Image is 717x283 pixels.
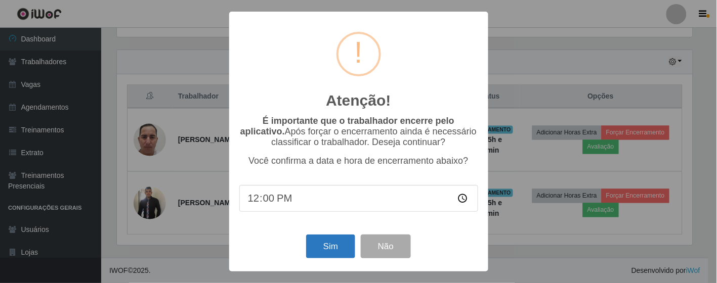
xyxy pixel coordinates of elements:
[240,116,454,136] b: É importante que o trabalhador encerre pelo aplicativo.
[239,156,478,166] p: Você confirma a data e hora de encerramento abaixo?
[239,116,478,148] p: Após forçar o encerramento ainda é necessário classificar o trabalhador. Deseja continuar?
[361,234,411,258] button: Não
[306,234,355,258] button: Sim
[326,91,391,110] h2: Atenção!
